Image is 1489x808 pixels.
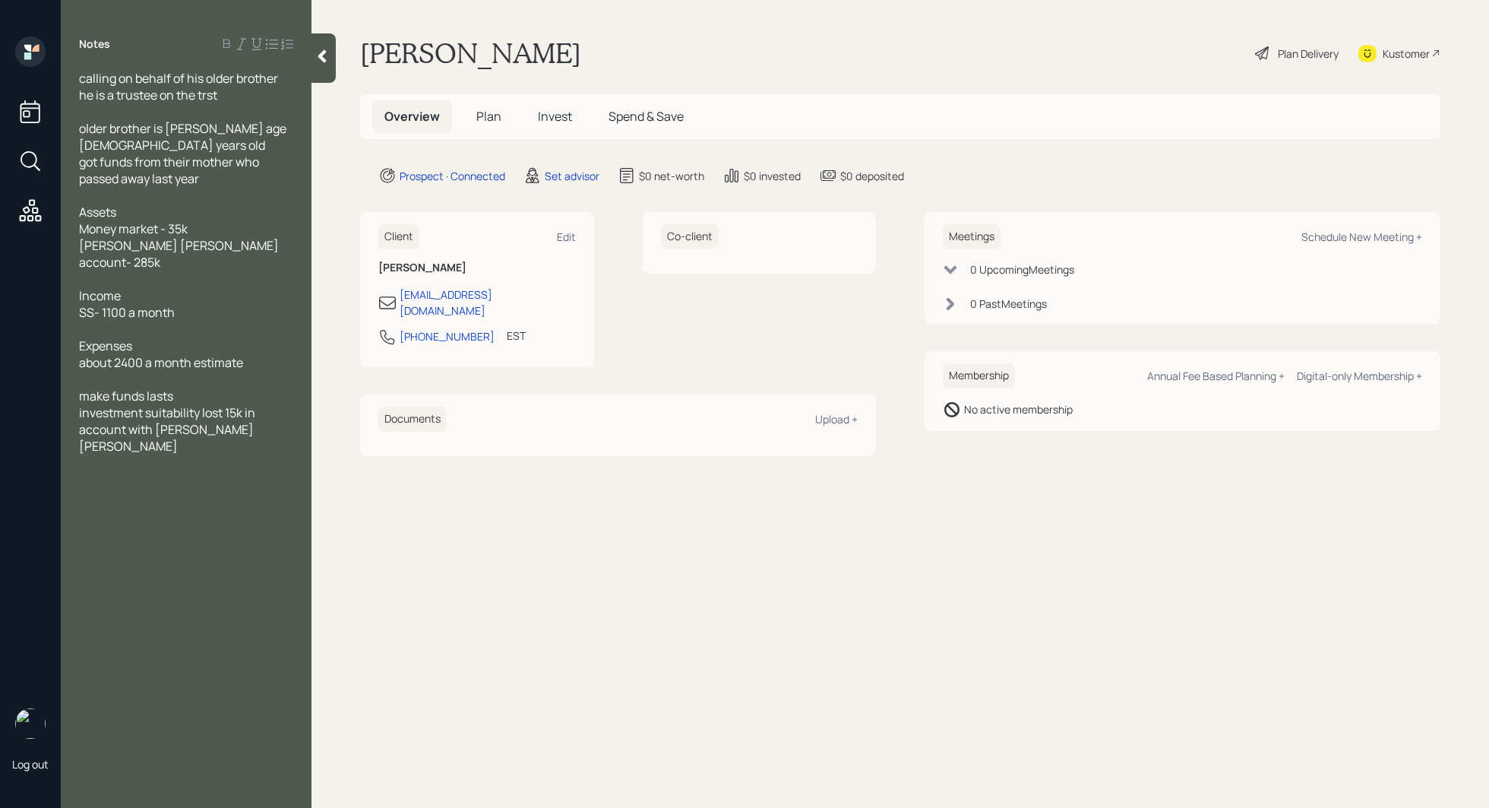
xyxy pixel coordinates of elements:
[79,204,116,220] span: Assets
[79,70,278,87] span: calling on behalf of his older brother
[476,108,501,125] span: Plan
[744,168,801,184] div: $0 invested
[970,261,1074,277] div: 0 Upcoming Meeting s
[545,168,599,184] div: Set advisor
[661,224,719,249] h6: Co-client
[79,36,110,52] label: Notes
[79,337,132,354] span: Expenses
[943,363,1015,388] h6: Membership
[378,261,576,274] h6: [PERSON_NAME]
[400,168,505,184] div: Prospect · Connected
[79,304,175,321] span: SS- 1100 a month
[79,237,281,271] span: [PERSON_NAME] [PERSON_NAME] account- 285k
[79,87,217,103] span: he is a trustee on the trst
[1301,230,1422,244] div: Schedule New Meeting +
[609,108,684,125] span: Spend & Save
[970,296,1047,312] div: 0 Past Meeting s
[79,388,173,404] span: make funds lasts
[943,224,1001,249] h6: Meetings
[79,220,188,237] span: Money market - 35k
[639,168,704,184] div: $0 net-worth
[79,404,258,455] span: investment suitability lost 15k in account with [PERSON_NAME] [PERSON_NAME]
[400,328,495,344] div: [PHONE_NUMBER]
[384,108,440,125] span: Overview
[557,230,576,244] div: Edit
[378,224,419,249] h6: Client
[79,354,243,371] span: about 2400 a month estimate
[1147,369,1285,383] div: Annual Fee Based Planning +
[538,108,572,125] span: Invest
[15,708,46,739] img: retirable_logo.png
[507,328,526,344] div: EST
[79,120,289,154] span: older brother is [PERSON_NAME] age [DEMOGRAPHIC_DATA] years old
[79,287,121,304] span: Income
[360,36,581,70] h1: [PERSON_NAME]
[79,154,261,187] span: got funds from their mother who passed away last year
[964,401,1073,417] div: No active membership
[400,287,576,318] div: [EMAIL_ADDRESS][DOMAIN_NAME]
[1278,46,1339,62] div: Plan Delivery
[1297,369,1422,383] div: Digital-only Membership +
[815,412,858,426] div: Upload +
[12,757,49,772] div: Log out
[840,168,904,184] div: $0 deposited
[378,407,447,432] h6: Documents
[1383,46,1430,62] div: Kustomer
